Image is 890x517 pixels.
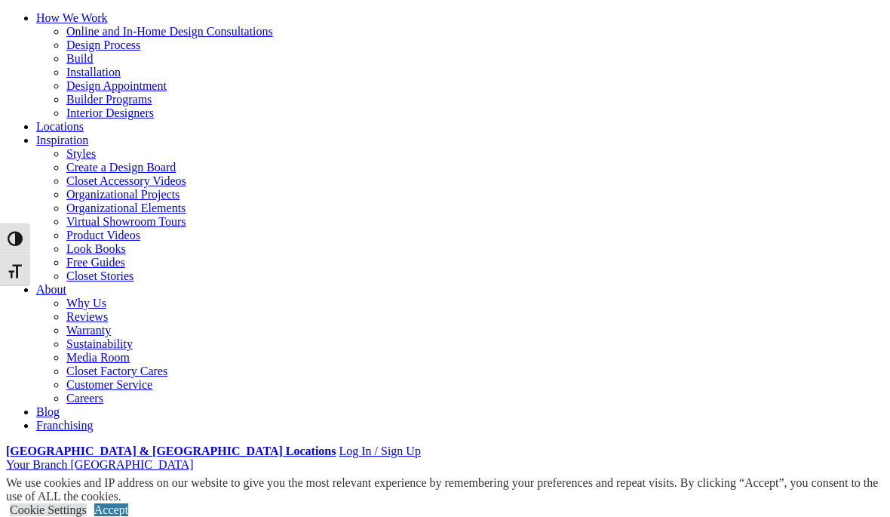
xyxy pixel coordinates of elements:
a: Organizational Projects [66,188,180,201]
span: Your Branch [6,458,67,471]
a: Online and In-Home Design Consultations [66,25,273,38]
a: Look Books [66,242,126,255]
a: Your Branch [GEOGRAPHIC_DATA] [6,458,194,471]
a: Franchising [36,419,94,432]
a: Product Videos [66,229,140,242]
a: Installation [66,66,121,78]
a: Media Room [66,351,130,364]
a: Why Us [66,297,106,309]
a: Inspiration [36,134,88,146]
a: Customer Service [66,378,152,391]
a: Cookie Settings [10,503,87,516]
a: Virtual Showroom Tours [66,215,186,228]
a: About [36,283,66,296]
a: Design Process [66,38,140,51]
a: Builder Programs [66,93,152,106]
a: Blog [36,405,60,418]
a: Closet Factory Cares [66,365,167,377]
a: Styles [66,147,96,160]
a: Warranty [66,324,111,337]
a: Careers [66,392,103,405]
a: How We Work [36,11,108,24]
a: Organizational Elements [66,202,186,214]
a: Reviews [66,310,108,323]
a: Accept [94,503,128,516]
a: Closet Accessory Videos [66,174,186,187]
div: We use cookies and IP address on our website to give you the most relevant experience by remember... [6,476,890,503]
a: Sustainability [66,337,133,350]
a: Log In / Sign Up [339,445,420,457]
span: [GEOGRAPHIC_DATA] [70,458,193,471]
a: Design Appointment [66,79,167,92]
a: [GEOGRAPHIC_DATA] & [GEOGRAPHIC_DATA] Locations [6,445,336,457]
a: Interior Designers [66,106,154,119]
a: Locations [36,120,84,133]
a: Build [66,52,94,65]
a: Free Guides [66,256,125,269]
a: Closet Stories [66,269,133,282]
a: Create a Design Board [66,161,176,174]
